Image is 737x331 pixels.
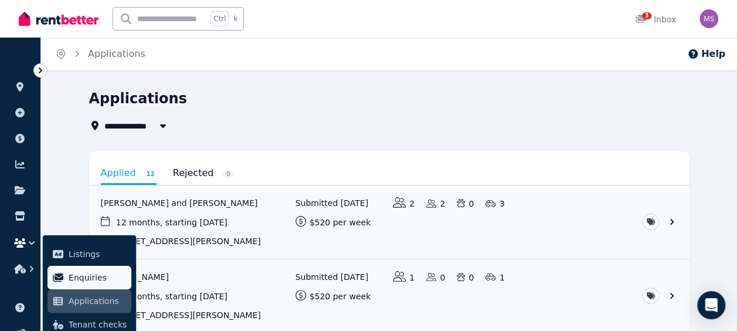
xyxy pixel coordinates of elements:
[41,38,159,70] nav: Breadcrumb
[19,10,99,28] img: RentBetter
[233,14,237,23] span: k
[697,291,725,319] div: Open Intercom Messenger
[69,271,127,285] span: Enquiries
[47,266,131,289] a: Enquiries
[210,11,229,26] span: Ctrl
[69,294,127,308] span: Applications
[222,170,234,178] span: 0
[145,170,157,178] span: 12
[101,163,157,185] a: Applied
[89,185,690,259] a: View application: Reannah Pike and Jarred Pippin
[635,13,676,25] div: Inbox
[47,289,131,313] a: Applications
[88,48,145,59] a: Applications
[642,12,651,19] span: 3
[687,47,725,61] button: Help
[89,89,187,108] h1: Applications
[69,247,127,261] span: Listings
[173,163,235,183] a: Rejected
[47,242,131,266] a: Listings
[699,9,718,28] img: Michelle Sheehy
